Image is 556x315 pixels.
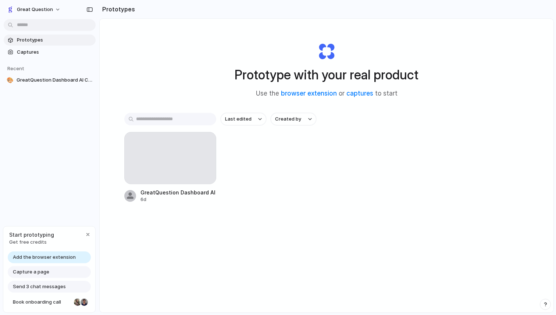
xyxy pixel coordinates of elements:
[13,283,66,290] span: Send 3 chat messages
[17,76,93,84] span: GreatQuestion Dashboard AI Chat
[124,132,216,203] a: GreatQuestion Dashboard AI Chat6d
[8,296,91,308] a: Book onboarding call
[17,36,93,44] span: Prototypes
[7,76,14,84] div: 🎨
[281,90,337,97] a: browser extension
[256,89,398,99] span: Use the or to start
[9,231,54,239] span: Start prototyping
[4,35,96,46] a: Prototypes
[99,5,135,14] h2: Prototypes
[7,65,24,71] span: Recent
[140,189,216,196] div: GreatQuestion Dashboard AI Chat
[346,90,373,97] a: captures
[4,75,96,86] a: 🎨GreatQuestion Dashboard AI Chat
[4,4,64,15] button: Great Question
[17,6,53,13] span: Great Question
[4,47,96,58] a: Captures
[13,298,71,306] span: Book onboarding call
[235,65,418,85] h1: Prototype with your real product
[271,113,316,125] button: Created by
[73,298,82,307] div: Nicole Kubica
[221,113,266,125] button: Last edited
[9,239,54,246] span: Get free credits
[140,196,216,203] div: 6d
[13,254,76,261] span: Add the browser extension
[13,268,49,276] span: Capture a page
[275,115,301,123] span: Created by
[80,298,89,307] div: Christian Iacullo
[225,115,252,123] span: Last edited
[17,49,93,56] span: Captures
